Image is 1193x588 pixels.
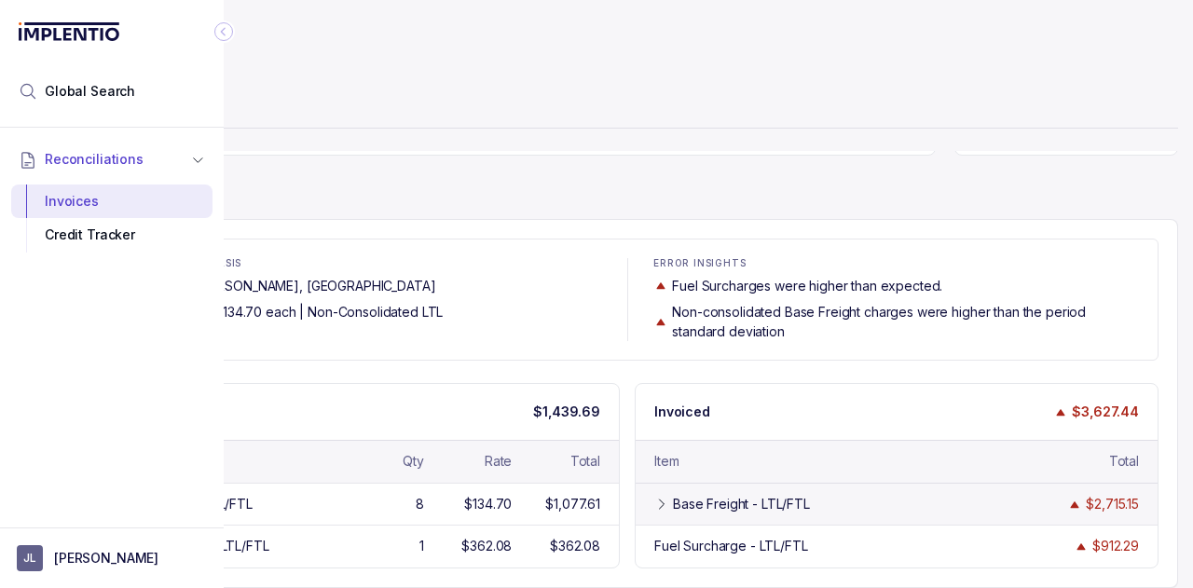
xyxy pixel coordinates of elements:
button: User initials[PERSON_NAME] [17,545,207,571]
div: Qty [403,452,424,471]
img: trend image [653,315,668,329]
div: $362.08 [550,537,600,555]
p: ERROR INSIGHTS [653,258,1139,269]
p: [PERSON_NAME] [54,549,158,567]
p: $1,439.69 [533,403,600,421]
div: 1 [419,537,424,555]
div: Rate [485,452,512,471]
div: $2,715.15 [1086,495,1139,513]
p: Non-consolidated Base Freight charges were higher than the period standard deviation [672,303,1139,341]
div: Invoices [26,185,198,218]
div: $134.70 [464,495,512,513]
p: Freight [76,89,1178,127]
div: Collapse Icon [213,21,235,43]
span: User initials [17,545,43,571]
p: Invoiced [654,403,710,421]
div: Item [654,452,679,471]
div: $1,077.61 [545,495,600,513]
span: Global Search [45,82,135,101]
p: 8 PALLETs at $134.70 each | Non-Consolidated LTL [134,303,443,321]
h4: Fee Analysis [76,174,1178,200]
div: Total [570,452,600,471]
span: Reconciliations [45,150,144,169]
img: trend image [1053,405,1068,419]
div: Total [1109,452,1139,471]
img: trend image [1067,498,1082,512]
div: Fuel Surcharge - LTL/FTL [654,537,808,555]
div: Reconciliations [11,181,213,256]
p: $3,627.44 [1072,403,1139,421]
div: Base Freight - LTL/FTL [673,495,810,513]
div: 8 [416,495,424,513]
p: EXPECTED COST BASIS [116,258,601,269]
img: trend image [1074,540,1089,554]
p: Fuel Surcharges were higher than expected. [672,277,942,295]
img: trend image [653,279,668,293]
p: COSTCO, [PERSON_NAME], [GEOGRAPHIC_DATA] [134,277,435,295]
div: Credit Tracker [26,218,198,252]
div: $362.08 [461,537,512,555]
div: $912.29 [1092,537,1139,555]
button: Reconciliations [11,139,213,180]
